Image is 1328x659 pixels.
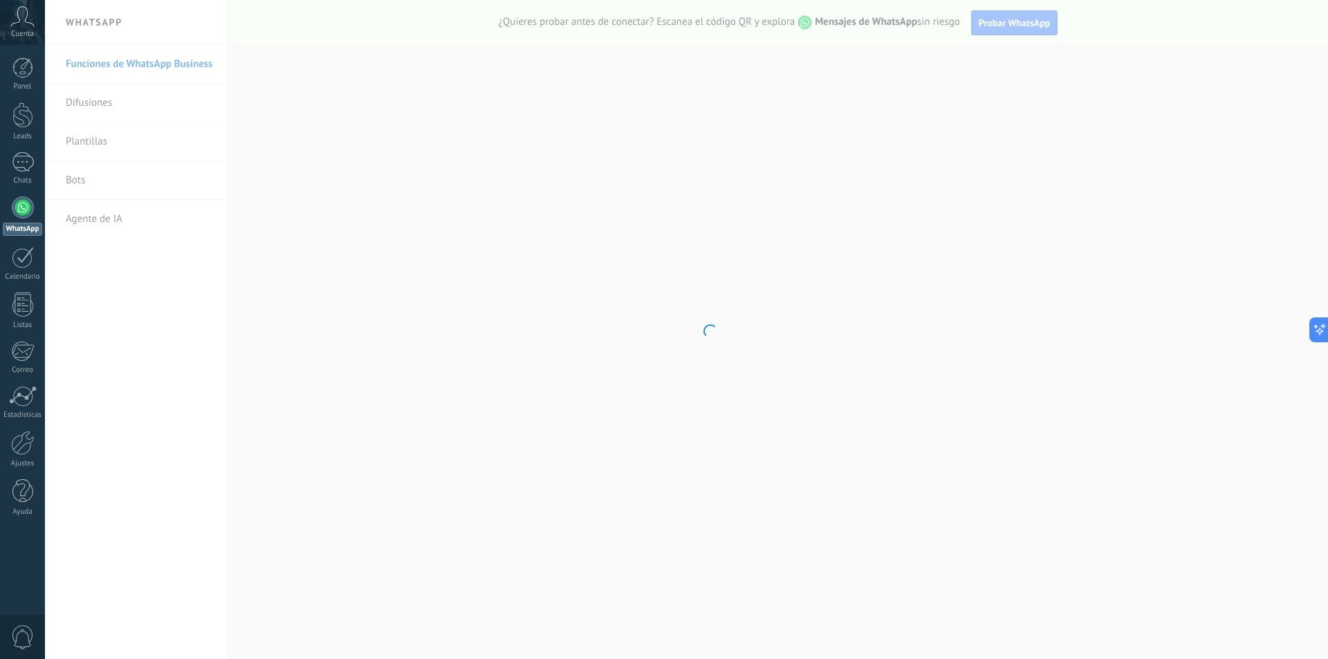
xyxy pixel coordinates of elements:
[3,321,43,330] div: Listas
[3,132,43,141] div: Leads
[3,176,43,185] div: Chats
[3,82,43,91] div: Panel
[3,366,43,375] div: Correo
[3,223,42,236] div: WhatsApp
[3,508,43,517] div: Ayuda
[3,272,43,281] div: Calendario
[11,30,34,39] span: Cuenta
[3,411,43,420] div: Estadísticas
[3,459,43,468] div: Ajustes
